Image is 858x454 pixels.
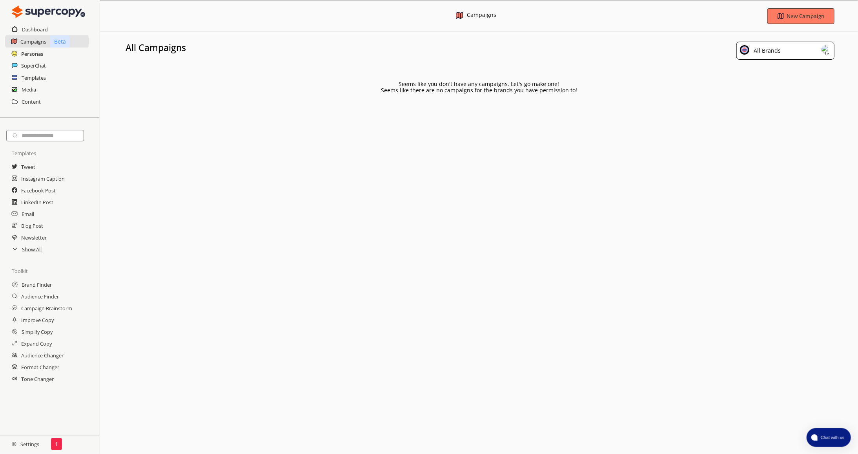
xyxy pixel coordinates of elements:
div: All Brands [751,45,781,56]
a: Tweet [21,161,35,173]
button: New Campaign [767,8,835,24]
a: Newsletter [21,232,47,243]
img: Close [12,4,85,20]
a: Instagram Caption [21,173,65,185]
p: 1 [55,441,58,447]
a: Audience Finder [21,291,59,302]
img: Close [456,12,463,19]
a: Blog Post [21,220,43,232]
a: Audience Changer [21,350,64,361]
p: Beta [50,35,70,48]
img: Close [822,45,831,55]
a: Improve Copy [21,314,54,326]
a: Dashboard [22,24,48,35]
a: Show All [22,243,42,255]
a: Expand Copy [21,338,52,350]
a: Brand Finder [22,279,52,291]
b: New Campaign [787,13,824,20]
a: Email [22,208,34,220]
a: Tone Changer [21,373,54,385]
a: Content [22,96,41,108]
button: atlas-launcher [807,428,851,447]
a: Campaign Brainstorm [21,302,72,314]
a: Templates [22,72,46,84]
img: Close [740,45,749,55]
a: Format Changer [21,361,59,373]
p: Seems like there are no campaigns for the brands you have permission to! [381,87,577,93]
img: Close [12,442,16,447]
span: Chat with us [818,434,846,441]
a: LinkedIn Post [21,196,53,208]
a: Simplify Copy [22,326,53,338]
h3: All Campaigns [126,42,186,53]
a: Campaigns [20,36,46,48]
p: Seems like you don't have any campaigns. Let's go make one! [399,81,559,87]
a: Personas [21,48,43,60]
a: Facebook Post [21,185,56,196]
div: Campaigns [467,12,496,20]
a: Media [22,84,36,95]
a: SuperChat [21,60,46,71]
